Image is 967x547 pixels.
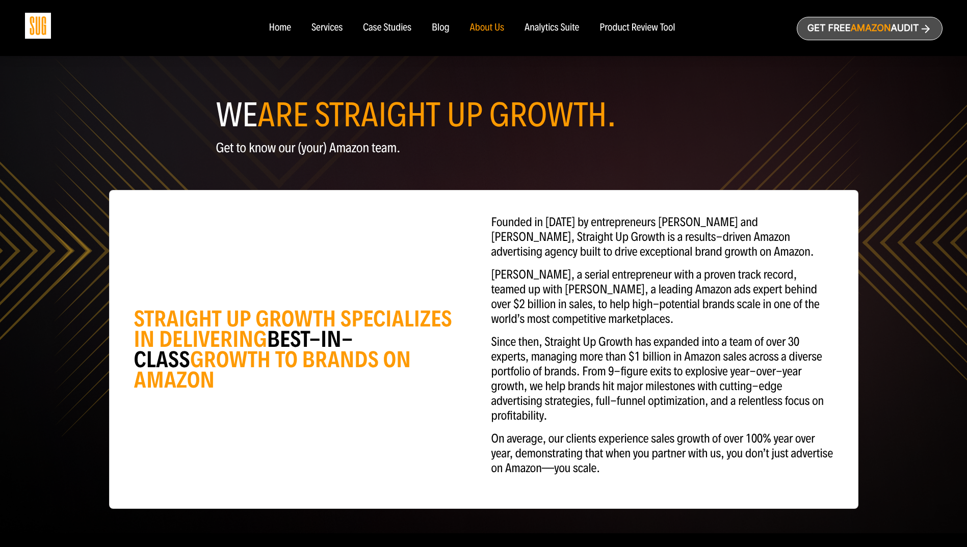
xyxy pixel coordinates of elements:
[363,22,411,34] a: Case Studies
[311,22,343,34] a: Services
[134,309,476,390] div: STRAIGHT UP GROWTH SPECIALIZES IN DELIVERING GROWTH TO BRANDS ON AMAZON
[850,23,891,34] span: Amazon
[216,141,751,155] p: Get to know our (your) Amazon team.
[257,95,616,135] span: ARE STRAIGHT UP GROWTH.
[134,325,353,373] span: BEST-IN-CLASS
[491,267,833,326] p: [PERSON_NAME], a serial entrepreneur with a proven track record, teamed up with [PERSON_NAME], a ...
[470,22,505,34] a: About Us
[599,22,675,34] a: Product Review Tool
[491,431,833,476] p: On average, our clients experience sales growth of over 100% year over year, demonstrating that w...
[216,100,751,130] h1: WE
[525,22,579,34] a: Analytics Suite
[491,215,833,259] p: Founded in [DATE] by entrepreneurs [PERSON_NAME] and [PERSON_NAME], Straight Up Growth is a resul...
[432,22,450,34] a: Blog
[491,335,833,423] p: Since then, Straight Up Growth has expanded into a team of over 30 experts, managing more than $1...
[25,13,51,39] img: Sug
[269,22,291,34] a: Home
[797,17,943,40] a: Get freeAmazonAudit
